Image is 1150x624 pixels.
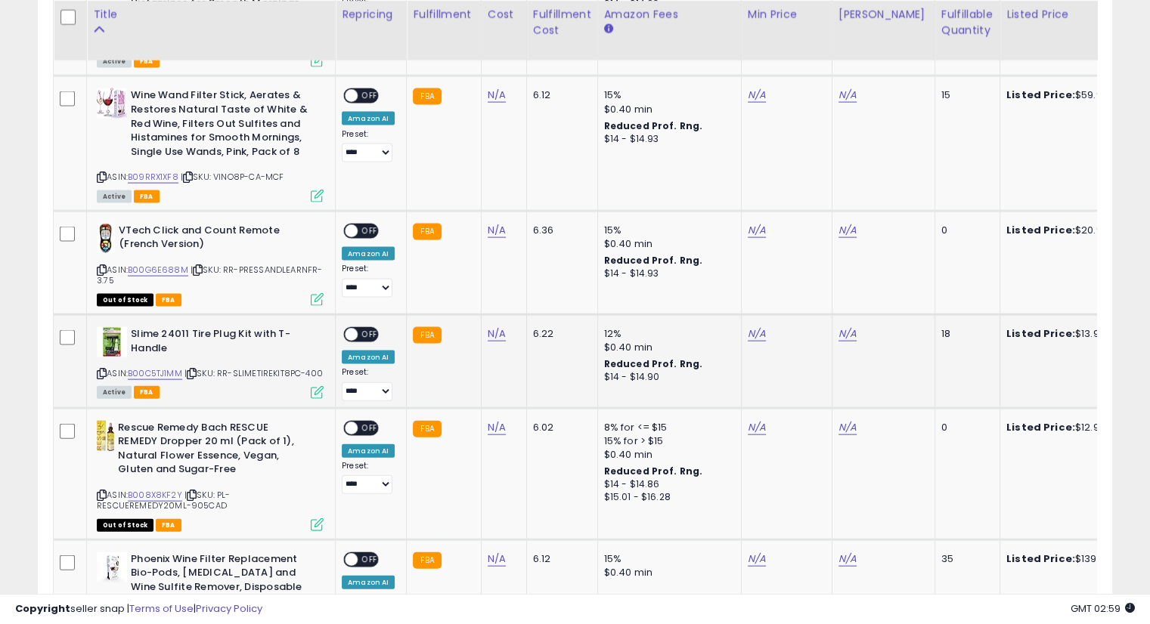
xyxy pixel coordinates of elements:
[604,341,730,354] div: $0.40 min
[533,552,586,566] div: 6.12
[156,294,181,307] span: FBA
[342,7,400,23] div: Repricing
[134,55,160,68] span: FBA
[1006,224,1132,237] div: $20.99
[838,326,857,341] a: N/A
[15,601,70,616] strong: Copyright
[156,519,181,532] span: FBA
[488,551,506,567] a: N/A
[1006,88,1075,102] b: Listed Price:
[748,326,766,341] a: N/A
[941,552,988,566] div: 35
[342,367,395,401] div: Preset:
[358,90,382,103] span: OFF
[97,190,132,203] span: All listings currently available for purchase on Amazon
[1006,7,1137,23] div: Listed Price
[488,7,520,23] div: Cost
[342,264,395,298] div: Preset:
[604,371,730,384] div: $14 - $14.90
[97,294,153,307] span: All listings that are currently out of stock and unavailable for purchase on Amazon
[748,223,766,238] a: N/A
[1006,223,1075,237] b: Listed Price:
[838,88,857,103] a: N/A
[1071,601,1135,616] span: 2025-08-11 02:59 GMT
[1006,420,1075,434] b: Listed Price:
[358,554,382,567] span: OFF
[604,119,703,132] b: Reduced Prof. Rng.
[119,224,302,255] b: VTech Click and Count Remote (French Version)
[838,7,928,23] div: [PERSON_NAME]
[604,254,703,267] b: Reduced Prof. Rng.
[838,223,857,238] a: N/A
[604,421,730,434] div: 8% for <= $15
[533,327,586,341] div: 6.22
[358,422,382,434] span: OFF
[97,55,132,68] span: All listings currently available for purchase on Amazon
[604,88,730,102] div: 15%
[1006,327,1132,341] div: $13.99
[1006,421,1132,434] div: $12.99
[93,7,329,23] div: Title
[413,88,441,105] small: FBA
[97,489,231,511] span: | SKU: PL-RESCUEREMEDY20ML-905CAD
[342,351,395,364] div: Amazon AI
[342,461,395,495] div: Preset:
[748,551,766,567] a: N/A
[97,264,322,286] span: | SKU: RR-PRESSANDLEARNFR-3.75
[181,171,284,183] span: | SKU: VINO8P-CA-MCF
[342,112,395,125] div: Amazon AI
[941,421,988,434] div: 0
[604,23,613,36] small: Amazon Fees.
[488,223,506,238] a: N/A
[604,267,730,280] div: $14 - $14.93
[97,421,324,530] div: ASIN:
[488,326,506,341] a: N/A
[838,420,857,435] a: N/A
[604,7,735,23] div: Amazon Fees
[604,465,703,477] b: Reduced Prof. Rng.
[533,421,586,434] div: 6.02
[604,103,730,116] div: $0.40 min
[97,327,324,397] div: ASIN:
[604,434,730,448] div: 15% for > $15
[413,224,441,240] small: FBA
[128,171,178,184] a: B09RRX1XF8
[413,421,441,437] small: FBA
[1006,552,1132,566] div: $139.99
[1006,88,1132,102] div: $59.99
[1006,326,1075,341] b: Listed Price:
[413,552,441,569] small: FBA
[604,478,730,491] div: $14 - $14.86
[748,420,766,435] a: N/A
[358,225,382,238] span: OFF
[196,601,262,616] a: Privacy Policy
[342,576,395,589] div: Amazon AI
[134,190,160,203] span: FBA
[97,552,127,582] img: 314Eu-9QG9L._SL40_.jpg
[838,551,857,567] a: N/A
[604,357,703,370] b: Reduced Prof. Rng.
[604,237,730,251] div: $0.40 min
[413,7,474,23] div: Fulfillment
[488,88,506,103] a: N/A
[533,224,586,237] div: 6.36
[342,247,395,261] div: Amazon AI
[604,327,730,341] div: 12%
[342,444,395,458] div: Amazon AI
[413,327,441,344] small: FBA
[342,129,395,163] div: Preset:
[97,386,132,399] span: All listings currently available for purchase on Amazon
[97,88,324,200] div: ASIN:
[1006,551,1075,566] b: Listed Price:
[128,264,188,276] a: B00G6E688M
[941,327,988,341] div: 18
[604,552,730,566] div: 15%
[604,491,730,504] div: $15.01 - $16.28
[97,224,115,254] img: 41YZSTbqkFL._SL40_.jpg
[97,327,127,357] img: 51kNMfaOxbL._SL40_.jpg
[604,224,730,237] div: 15%
[748,88,766,103] a: N/A
[131,88,315,162] b: Wine Wand Filter Stick, Aerates & Restores Natural Taste of White & Red Wine, Filters Out Sulfite...
[15,602,262,616] div: seller snap | |
[131,327,315,359] b: Slime 24011 Tire Plug Kit with T-Handle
